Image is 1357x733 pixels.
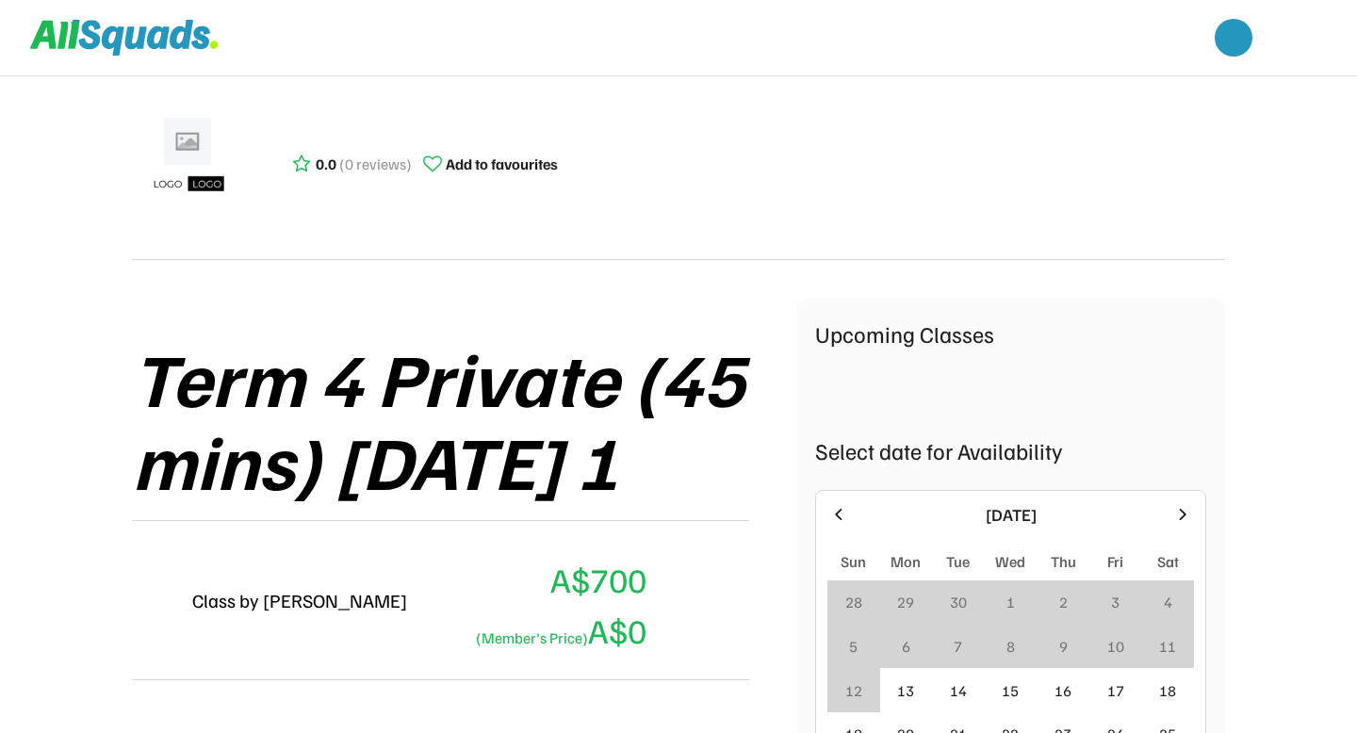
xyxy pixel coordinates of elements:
div: 0.0 [316,153,336,175]
div: Class by [PERSON_NAME] [192,586,407,614]
div: 8 [1006,635,1015,658]
div: Mon [891,550,921,573]
div: 12 [845,679,862,702]
div: 6 [902,635,910,658]
div: 29 [897,591,914,613]
div: 13 [897,679,914,702]
div: [DATE] [859,502,1162,528]
font: (Member's Price) [476,628,588,647]
div: Sun [841,550,866,573]
div: 2 [1059,591,1068,613]
div: 16 [1055,679,1071,702]
div: 4 [1164,591,1172,613]
div: 9 [1059,635,1068,658]
div: 10 [1107,635,1124,658]
div: A$700 [550,554,646,605]
div: Tue [946,550,970,573]
img: ui-kit-placeholders-product-5_1200x.webp [141,111,236,205]
div: A$0 [469,605,646,656]
div: Fri [1107,550,1123,573]
div: 30 [950,591,967,613]
div: Wed [995,550,1025,573]
div: 28 [845,591,862,613]
div: 1 [1006,591,1015,613]
div: 3 [1111,591,1120,613]
div: 14 [950,679,967,702]
div: 7 [954,635,962,658]
div: Sat [1157,550,1179,573]
div: Term 4 Private (45 mins) [DATE] 1 [132,335,796,501]
div: 17 [1107,679,1124,702]
img: yH5BAEAAAAALAAAAAABAAEAAAIBRAA7 [1289,19,1327,57]
div: 11 [1159,635,1176,658]
div: Upcoming Classes [815,317,1206,350]
div: Add to favourites [446,153,558,175]
div: Thu [1051,550,1076,573]
img: yH5BAEAAAAALAAAAAABAAEAAAIBRAA7 [132,578,177,623]
div: 18 [1159,679,1176,702]
div: 5 [849,635,858,658]
div: Select date for Availability [815,433,1206,467]
div: (0 reviews) [339,153,412,175]
img: yH5BAEAAAAALAAAAAABAAEAAAIBRAA7 [1224,28,1243,47]
div: 15 [1002,679,1019,702]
